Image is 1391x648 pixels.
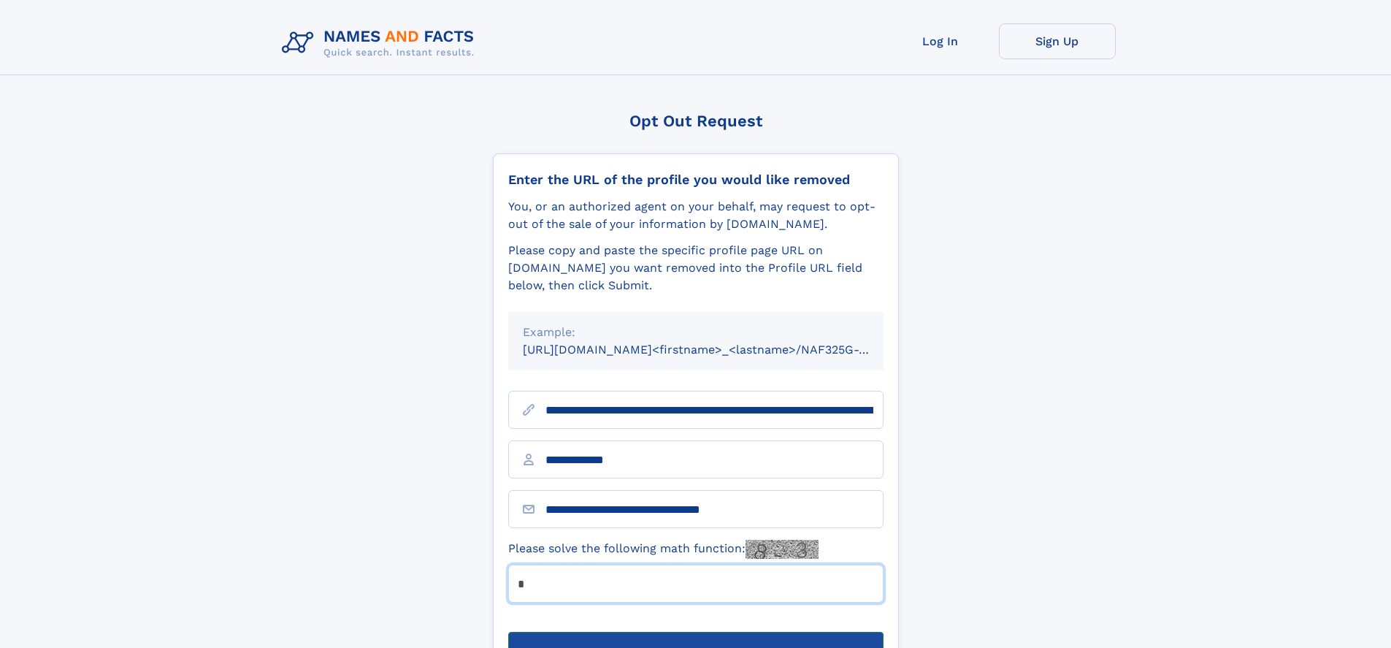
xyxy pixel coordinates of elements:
[999,23,1116,59] a: Sign Up
[523,343,911,357] small: [URL][DOMAIN_NAME]<firstname>_<lastname>/NAF325G-xxxxxxxx
[508,540,819,559] label: Please solve the following math function:
[508,172,884,188] div: Enter the URL of the profile you would like removed
[508,242,884,294] div: Please copy and paste the specific profile page URL on [DOMAIN_NAME] you want removed into the Pr...
[493,112,899,130] div: Opt Out Request
[276,23,486,63] img: Logo Names and Facts
[523,324,869,341] div: Example:
[882,23,999,59] a: Log In
[508,198,884,233] div: You, or an authorized agent on your behalf, may request to opt-out of the sale of your informatio...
